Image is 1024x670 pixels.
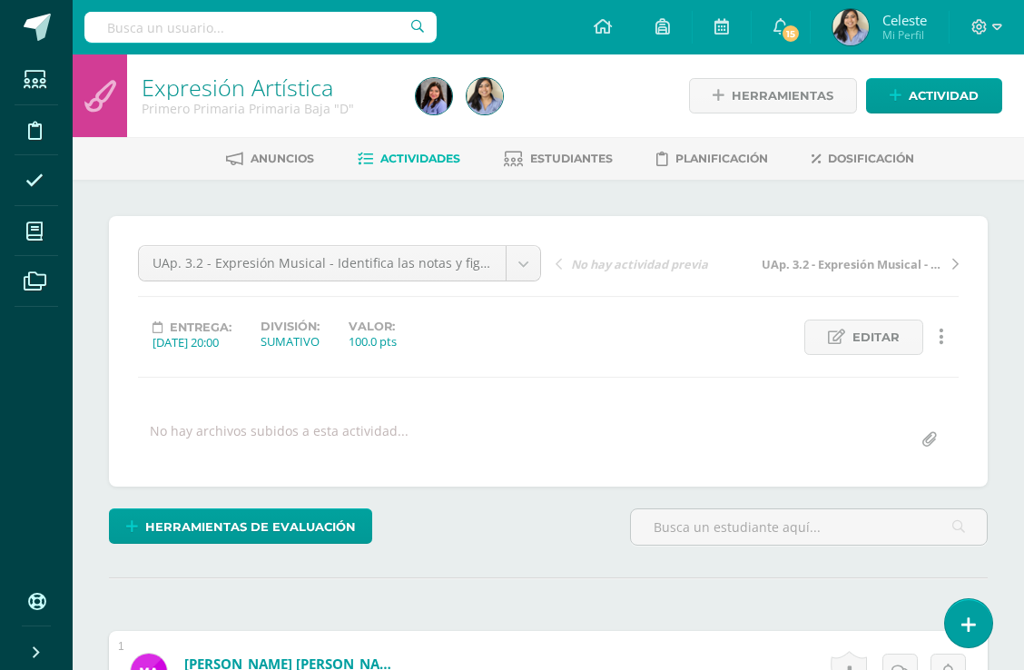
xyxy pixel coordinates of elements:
[467,78,503,114] img: 076ad1a8af4cec2787c2d777532ffd42.png
[109,508,372,544] a: Herramientas de evaluación
[380,152,460,165] span: Actividades
[153,334,231,350] div: [DATE] 20:00
[757,254,959,272] a: UAp. 3.2 - Expresión Musical - Identifica las notas musicales Do octava, si la y sol en la flauta...
[781,24,801,44] span: 15
[84,12,437,43] input: Busca un usuario...
[866,78,1002,113] a: Actividad
[142,72,333,103] a: Expresión Artística
[530,152,613,165] span: Estudiantes
[852,320,900,354] span: Editar
[882,27,927,43] span: Mi Perfil
[139,246,540,281] a: UAp. 3.2 - Expresión Musical - Identifica las notas y figuras musicales por medio de la presentac...
[261,333,320,350] div: SUMATIVO
[251,152,314,165] span: Anuncios
[349,333,397,350] div: 100.0 pts
[142,100,394,117] div: Primero Primaria Primaria Baja 'D'
[170,320,231,334] span: Entrega:
[153,246,492,281] span: UAp. 3.2 - Expresión Musical - Identifica las notas y figuras musicales por medio de la presentac...
[571,256,708,272] span: No hay actividad previa
[358,144,460,173] a: Actividades
[832,9,869,45] img: 076ad1a8af4cec2787c2d777532ffd42.png
[812,144,914,173] a: Dosificación
[349,320,397,333] label: Valor:
[828,152,914,165] span: Dosificación
[504,144,613,173] a: Estudiantes
[631,509,987,545] input: Busca un estudiante aquí...
[732,79,833,113] span: Herramientas
[882,11,927,29] span: Celeste
[261,320,320,333] label: División:
[689,78,857,113] a: Herramientas
[656,144,768,173] a: Planificación
[675,152,768,165] span: Planificación
[150,422,409,458] div: No hay archivos subidos a esta actividad...
[909,79,979,113] span: Actividad
[416,78,452,114] img: c580aee1216be0e0dcafce2c1465d56d.png
[226,144,314,173] a: Anuncios
[145,510,356,544] span: Herramientas de evaluación
[142,74,394,100] h1: Expresión Artística
[762,256,943,272] span: UAp. 3.2 - Expresión Musical - Identifica las notas musicales Do octava, si la y sol en la flauta...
